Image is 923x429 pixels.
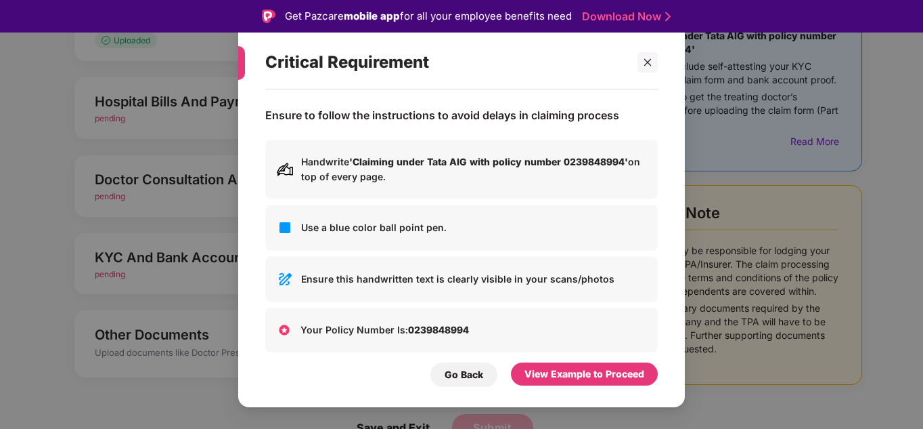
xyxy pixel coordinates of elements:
[301,271,646,286] p: Ensure this handwritten text is clearly visible in your scans/photos
[349,155,628,167] b: 'Claiming under Tata AIG with policy number 0239848994'
[445,367,483,382] div: Go Back
[265,108,619,122] p: Ensure to follow the instructions to avoid delays in claiming process
[643,57,652,66] span: close
[524,366,644,381] div: View Example to Proceed
[277,161,293,177] img: svg+xml;base64,PHN2ZyB3aWR0aD0iMjAiIGhlaWdodD0iMjAiIHZpZXdCb3g9IjAgMCAyMCAyMCIgZmlsbD0ibm9uZSIgeG...
[582,9,667,24] a: Download Now
[277,270,293,287] img: svg+xml;base64,PHN2ZyB3aWR0aD0iMjQiIGhlaWdodD0iMjQiIHZpZXdCb3g9IjAgMCAyNCAyNCIgZmlsbD0ibm9uZSIgeG...
[301,220,646,234] p: Use a blue color ball point pen.
[276,321,292,338] img: +cAAAAASUVORK5CYII=
[344,9,400,22] strong: mobile app
[665,9,671,24] img: Stroke
[277,219,293,235] img: svg+xml;base64,PHN2ZyB3aWR0aD0iMjQiIGhlaWdodD0iMjQiIHZpZXdCb3g9IjAgMCAyNCAyNCIgZmlsbD0ibm9uZSIgeG...
[265,36,625,89] div: Critical Requirement
[285,8,572,24] div: Get Pazcare for all your employee benefits need
[300,322,647,337] p: Your Policy Number Is:
[301,154,646,184] p: Handwrite on top of every page.
[408,323,469,335] b: 0239848994
[262,9,275,23] img: Logo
